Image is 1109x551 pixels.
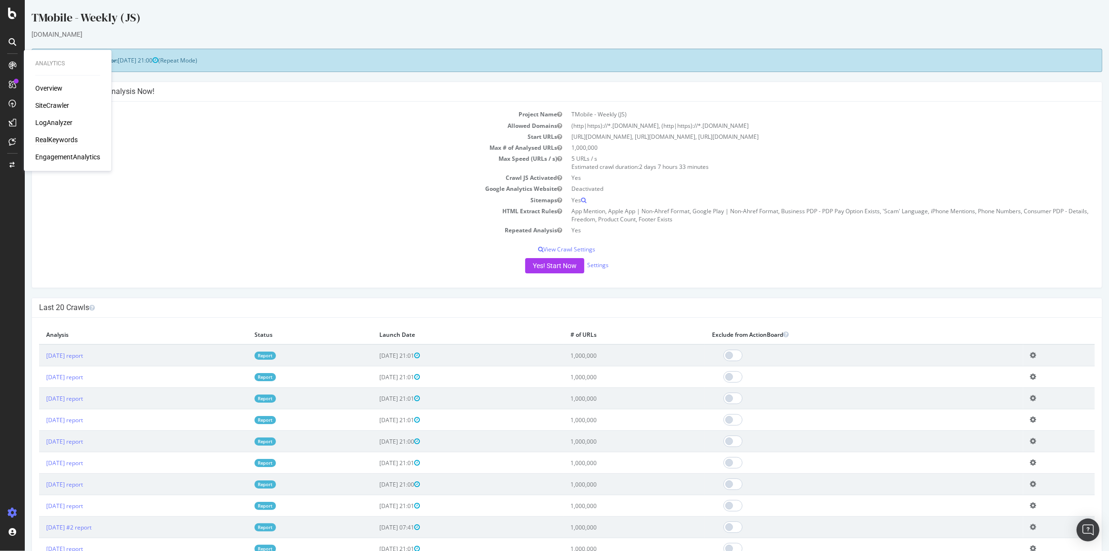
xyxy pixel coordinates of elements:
[539,409,680,431] td: 1,000,000
[14,56,93,64] strong: Next Launch Scheduled for:
[539,452,680,474] td: 1,000,000
[539,517,680,538] td: 1,000,000
[14,303,1070,312] h4: Last 20 Crawls
[230,502,251,510] a: Report
[14,183,542,194] td: Google Analytics Website
[21,352,58,360] a: [DATE] report
[355,437,395,446] span: [DATE] 21:00
[14,131,542,142] td: Start URLs
[355,502,395,510] span: [DATE] 21:01
[542,195,1070,206] td: Yes
[1077,519,1099,541] div: Open Intercom Messenger
[355,373,395,381] span: [DATE] 21:01
[7,30,1078,39] div: [DOMAIN_NAME]
[35,101,69,110] a: SiteCrawler
[35,60,100,68] div: Analytics
[14,225,542,236] td: Repeated Analysis
[14,120,542,131] td: Allowed Domains
[230,416,251,424] a: Report
[539,431,680,452] td: 1,000,000
[230,352,251,360] a: Report
[355,352,395,360] span: [DATE] 21:01
[539,344,680,366] td: 1,000,000
[230,459,251,467] a: Report
[14,206,542,225] td: HTML Extract Rules
[14,245,1070,253] p: View Crawl Settings
[355,395,395,403] span: [DATE] 21:01
[542,172,1070,183] td: Yes
[542,142,1070,153] td: 1,000,000
[223,325,347,344] th: Status
[542,120,1070,131] td: (http|https)://*.[DOMAIN_NAME], (http|https)://*.[DOMAIN_NAME]
[539,366,680,388] td: 1,000,000
[14,195,542,206] td: Sitemaps
[35,152,100,162] a: EngagementAnalytics
[355,459,395,467] span: [DATE] 21:01
[21,459,58,467] a: [DATE] report
[21,437,58,446] a: [DATE] report
[347,325,539,344] th: Launch Date
[14,172,542,183] td: Crawl JS Activated
[355,523,395,531] span: [DATE] 07:41
[539,474,680,495] td: 1,000,000
[680,325,998,344] th: Exclude from ActionBoard
[14,142,542,153] td: Max # of Analysed URLs
[615,163,684,171] span: 2 days 7 hours 33 minutes
[355,480,395,489] span: [DATE] 21:00
[230,395,251,403] a: Report
[21,523,67,531] a: [DATE] #2 report
[539,325,680,344] th: # of URLs
[539,388,680,409] td: 1,000,000
[7,49,1078,72] div: (Repeat Mode)
[562,261,584,269] a: Settings
[542,131,1070,142] td: [URL][DOMAIN_NAME], [URL][DOMAIN_NAME], [URL][DOMAIN_NAME]
[21,502,58,510] a: [DATE] report
[21,416,58,424] a: [DATE] report
[35,135,78,145] a: RealKeywords
[21,480,58,489] a: [DATE] report
[542,153,1070,172] td: 5 URLs / s Estimated crawl duration:
[14,153,542,172] td: Max Speed (URLs / s)
[230,373,251,381] a: Report
[35,118,72,127] a: LogAnalyzer
[542,109,1070,120] td: TMobile - Weekly (JS)
[230,480,251,489] a: Report
[14,109,542,120] td: Project Name
[230,437,251,446] a: Report
[21,395,58,403] a: [DATE] report
[542,183,1070,194] td: Deactivated
[230,523,251,531] a: Report
[21,373,58,381] a: [DATE] report
[539,495,680,517] td: 1,000,000
[355,416,395,424] span: [DATE] 21:01
[14,325,223,344] th: Analysis
[542,225,1070,236] td: Yes
[500,258,560,273] button: Yes! Start Now
[7,10,1078,30] div: TMobile - Weekly (JS)
[93,56,133,64] span: [DATE] 21:00
[14,87,1070,96] h4: Configure your New Analysis Now!
[35,83,62,93] a: Overview
[542,206,1070,225] td: App Mention, Apple App | Non-Ahref Format, Google Play | Non-Ahref Format, Business PDP - PDP Pay...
